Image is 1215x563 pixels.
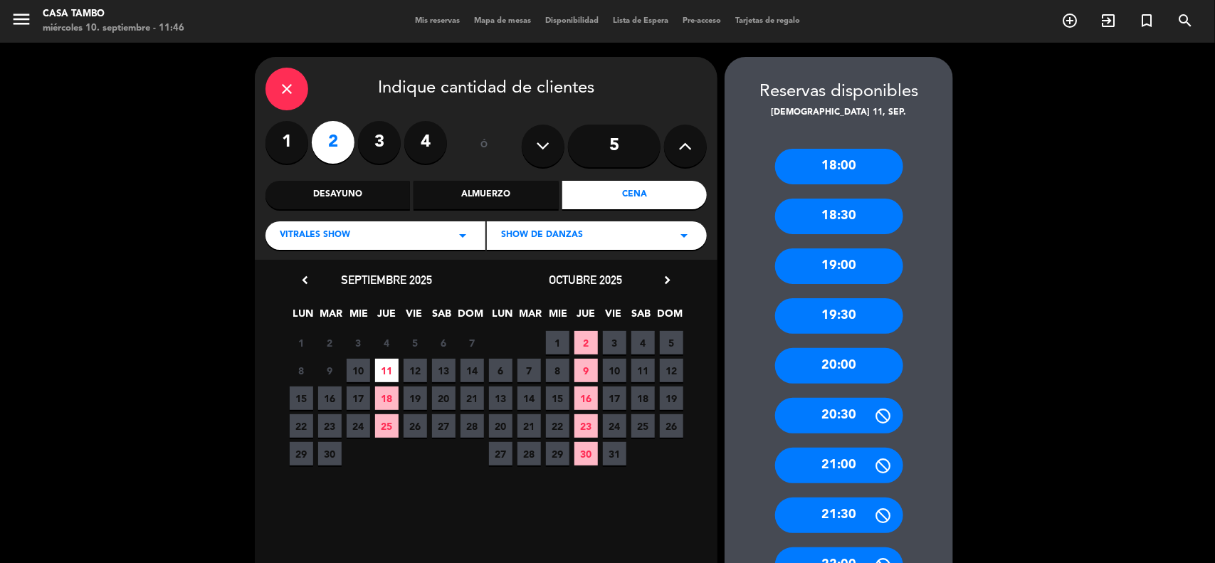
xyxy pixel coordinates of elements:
span: 8 [290,359,313,382]
span: 1 [546,331,569,354]
span: 26 [404,414,427,438]
span: JUE [375,305,399,329]
i: chevron_left [298,273,312,288]
div: Cena [562,181,707,209]
span: SAB [431,305,454,329]
span: Vitrales Show [280,228,350,243]
span: 7 [461,331,484,354]
span: 30 [318,442,342,465]
span: 26 [660,414,683,438]
span: 15 [546,386,569,410]
div: [DEMOGRAPHIC_DATA] 11, sep. [725,106,953,120]
span: 7 [517,359,541,382]
label: 1 [265,121,308,164]
span: 25 [631,414,655,438]
label: 3 [358,121,401,164]
span: 6 [489,359,512,382]
span: 16 [574,386,598,410]
span: 21 [517,414,541,438]
i: search [1177,12,1194,29]
span: MAR [519,305,542,329]
span: octubre 2025 [549,273,623,287]
span: Mis reservas [408,17,467,25]
span: septiembre 2025 [341,273,432,287]
span: MAR [320,305,343,329]
span: MIE [547,305,570,329]
span: 27 [432,414,456,438]
span: 4 [375,331,399,354]
i: close [278,80,295,98]
span: 11 [631,359,655,382]
span: 23 [574,414,598,438]
div: 21:00 [775,448,903,483]
div: 18:00 [775,149,903,184]
div: 19:30 [775,298,903,334]
label: 2 [312,121,354,164]
span: 24 [347,414,370,438]
span: 28 [517,442,541,465]
span: 8 [546,359,569,382]
span: 14 [517,386,541,410]
i: turned_in_not [1138,12,1155,29]
i: menu [11,9,32,30]
span: DOM [458,305,482,329]
span: 11 [375,359,399,382]
div: Casa Tambo [43,7,184,21]
i: arrow_drop_down [454,227,471,244]
div: 18:30 [775,199,903,234]
span: 1 [290,331,313,354]
div: Reservas disponibles [725,78,953,106]
i: add_circle_outline [1061,12,1078,29]
span: Lista de Espera [606,17,675,25]
span: Show de danzas [501,228,583,243]
i: arrow_drop_down [675,227,693,244]
span: 2 [318,331,342,354]
span: 17 [347,386,370,410]
span: 28 [461,414,484,438]
span: 12 [660,359,683,382]
span: 25 [375,414,399,438]
span: DOM [658,305,681,329]
span: JUE [574,305,598,329]
span: 10 [347,359,370,382]
span: 5 [404,331,427,354]
span: VIE [403,305,426,329]
span: 20 [489,414,512,438]
div: 19:00 [775,248,903,284]
span: 16 [318,386,342,410]
span: 20 [432,386,456,410]
span: 9 [574,359,598,382]
span: LUN [292,305,315,329]
span: 14 [461,359,484,382]
span: Mapa de mesas [467,17,538,25]
span: 15 [290,386,313,410]
span: 2 [574,331,598,354]
div: 21:30 [775,498,903,533]
span: 29 [546,442,569,465]
span: 17 [603,386,626,410]
span: 24 [603,414,626,438]
span: 3 [603,331,626,354]
span: MIE [347,305,371,329]
div: Indique cantidad de clientes [265,68,707,110]
span: 27 [489,442,512,465]
i: exit_to_app [1100,12,1117,29]
span: SAB [630,305,653,329]
span: Pre-acceso [675,17,728,25]
span: 9 [318,359,342,382]
span: 18 [631,386,655,410]
span: 10 [603,359,626,382]
span: 21 [461,386,484,410]
span: 5 [660,331,683,354]
div: Desayuno [265,181,410,209]
span: 31 [603,442,626,465]
i: chevron_right [660,273,675,288]
div: ó [461,121,507,171]
span: 30 [574,442,598,465]
div: Almuerzo [414,181,558,209]
span: Disponibilidad [538,17,606,25]
span: 13 [432,359,456,382]
span: Tarjetas de regalo [728,17,807,25]
span: 22 [290,414,313,438]
span: 19 [660,386,683,410]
